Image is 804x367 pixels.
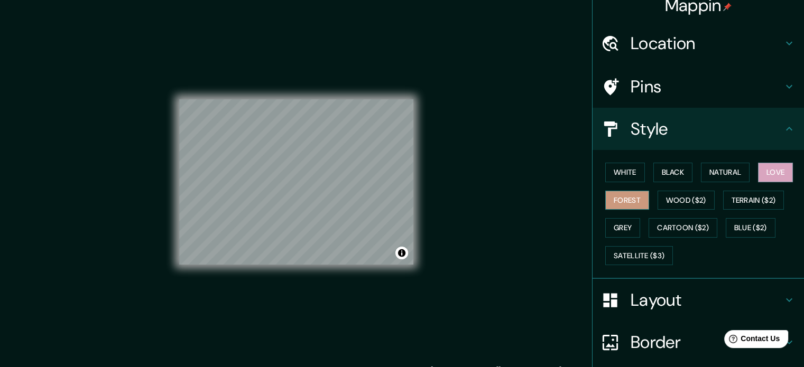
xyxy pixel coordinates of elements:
div: Style [593,108,804,150]
div: Layout [593,279,804,321]
h4: Style [631,118,783,139]
h4: Location [631,33,783,54]
button: Forest [605,191,649,210]
div: Pins [593,65,804,108]
iframe: Help widget launcher [710,326,792,355]
div: Border [593,321,804,363]
canvas: Map [179,99,413,265]
div: Location [593,22,804,64]
button: Satellite ($3) [605,246,673,266]
button: Toggle attribution [395,247,408,259]
button: Wood ($2) [658,191,715,210]
button: Terrain ($2) [723,191,784,210]
button: White [605,163,645,182]
h4: Border [631,332,783,353]
h4: Pins [631,76,783,97]
button: Blue ($2) [726,218,775,238]
button: Cartoon ($2) [649,218,717,238]
img: pin-icon.png [723,3,732,11]
button: Love [758,163,793,182]
button: Grey [605,218,640,238]
button: Natural [701,163,750,182]
h4: Layout [631,289,783,310]
button: Black [653,163,693,182]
